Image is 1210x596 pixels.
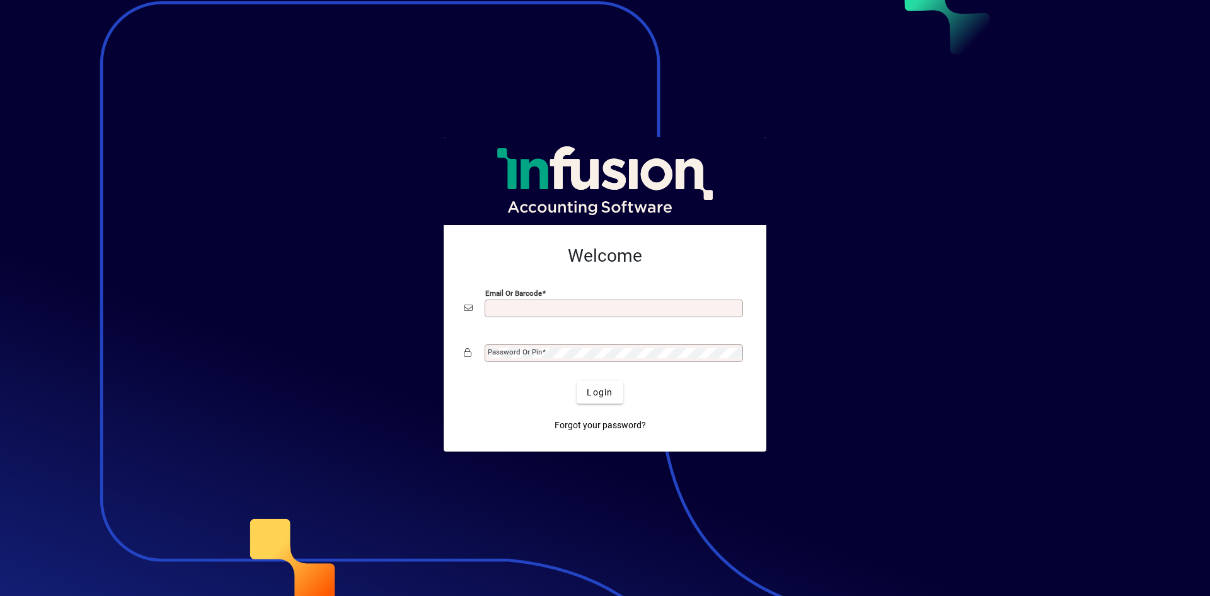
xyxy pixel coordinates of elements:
[550,414,651,436] a: Forgot your password?
[587,386,613,399] span: Login
[464,245,746,267] h2: Welcome
[485,289,542,298] mat-label: Email or Barcode
[577,381,623,404] button: Login
[488,348,542,356] mat-label: Password or Pin
[555,419,646,432] span: Forgot your password?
